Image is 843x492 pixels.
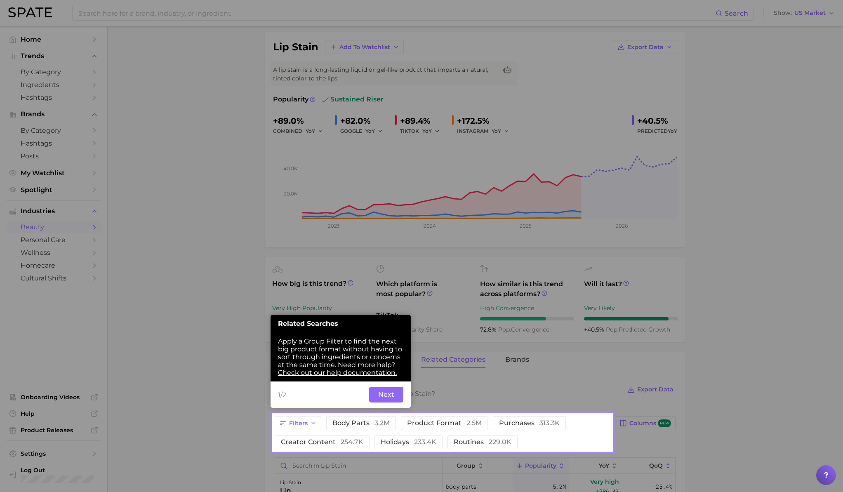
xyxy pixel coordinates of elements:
span: 254.7k [341,438,363,446]
span: 229.0k [489,438,511,446]
span: body parts [332,420,390,426]
span: 313.3k [539,419,560,427]
span: product format [407,420,482,426]
span: 3.2m [374,419,390,427]
button: Filters [275,416,321,430]
span: purchases [499,420,560,426]
span: creator content [281,439,363,445]
span: holidays [381,439,436,445]
span: Filters [289,420,308,427]
span: 2.5m [466,419,482,427]
span: routines [454,439,511,445]
span: 233.4k [414,438,436,446]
